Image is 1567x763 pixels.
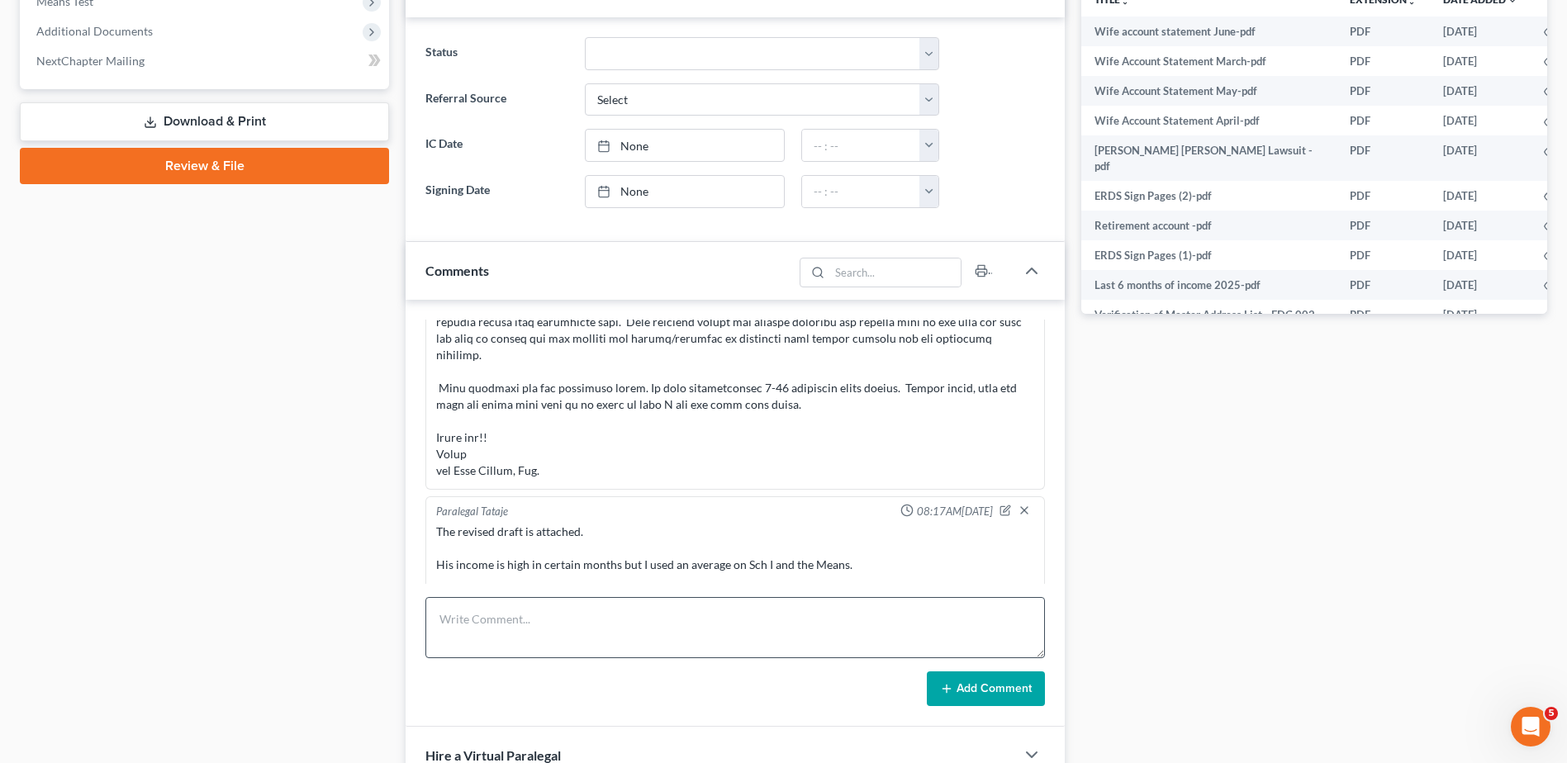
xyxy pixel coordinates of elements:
td: [DATE] [1430,17,1531,46]
td: [PERSON_NAME] [PERSON_NAME] Lawsuit ￼-pdf [1081,135,1337,181]
label: IC Date [417,129,576,162]
td: Retirement account -pdf [1081,211,1337,240]
td: Wife Account Statement March-pdf [1081,46,1337,76]
iframe: Intercom live chat [1511,707,1550,746]
span: NextChapter Mailing [36,54,145,68]
span: 5 [1545,707,1558,720]
a: None [586,130,784,161]
td: PDF [1337,135,1430,181]
td: [DATE] [1430,106,1531,135]
span: Comments [425,263,489,278]
td: Verification of Master Address List - EDC.002-100 ([DATE]) [1081,300,1337,345]
td: [DATE] [1430,211,1531,240]
td: PDF [1337,46,1430,76]
span: Additional Documents [36,24,153,38]
a: Review & File [20,148,389,184]
td: PDF [1337,240,1430,270]
td: PDF [1337,270,1430,300]
td: PDF [1337,17,1430,46]
td: [DATE] [1430,181,1531,211]
a: Download & Print [20,102,389,141]
td: [DATE] [1430,46,1531,76]
td: PDF [1337,300,1430,345]
a: NextChapter Mailing [23,46,389,76]
a: None [586,176,784,207]
td: Wife Account Statement May-pdf [1081,76,1337,106]
button: Add Comment [927,671,1045,706]
td: ERDS Sign Pages (1)-pdf [1081,240,1337,270]
label: Status [417,37,576,70]
td: Wife Account Statement April-pdf [1081,106,1337,135]
td: PDF [1337,76,1430,106]
span: 08:17AM[DATE] [917,504,993,519]
label: Signing Date [417,175,576,208]
td: [DATE] [1430,270,1531,300]
input: -- : -- [802,176,920,207]
td: [DATE] [1430,76,1531,106]
td: [DATE] [1430,300,1531,345]
span: Hire a Virtual Paralegal [425,747,561,763]
label: Referral Source [417,83,576,116]
input: -- : -- [802,130,920,161]
input: Search... [829,258,961,287]
div: Paralegal Tataje [436,504,508,520]
td: PDF [1337,106,1430,135]
td: ERDS Sign Pages (2)-pdf [1081,181,1337,211]
td: Last 6 months of income 2025-pdf [1081,270,1337,300]
td: [DATE] [1430,240,1531,270]
td: Wife account statement June-pdf [1081,17,1337,46]
td: PDF [1337,181,1430,211]
td: PDF [1337,211,1430,240]
td: [DATE] [1430,135,1531,181]
div: The revised draft is attached. His income is high in certain months but I used an average on Sch ... [436,524,1034,606]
